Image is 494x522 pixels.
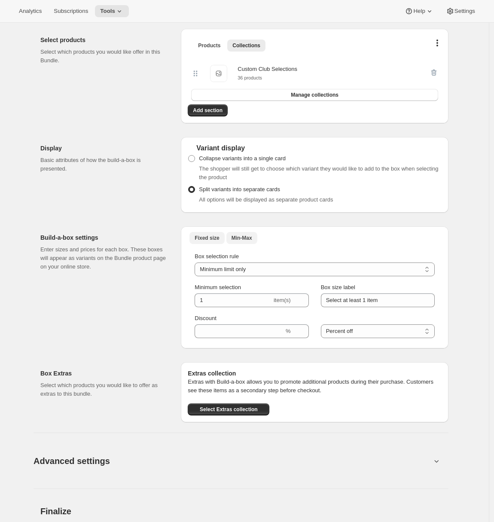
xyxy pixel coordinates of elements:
[274,297,291,303] span: item(s)
[199,186,280,192] span: Split variants into separate cards
[321,284,355,290] span: Box size label
[454,8,475,15] span: Settings
[200,406,258,413] span: Select Extras collection
[291,92,338,98] span: Manage collections
[40,48,167,65] p: Select which products you would like offer in this Bundle.
[40,245,167,271] p: Enter sizes and prices for each box. These boxes will appear as variants on the Bundle product pa...
[100,8,115,15] span: Tools
[188,378,442,395] p: Extras with Build-a-box allows you to promote additional products during their purchase. Customer...
[40,369,167,378] h2: Box Extras
[28,444,436,477] button: Advanced settings
[191,89,438,101] button: Manage collections
[286,328,291,334] span: %
[95,5,129,17] button: Tools
[54,8,88,15] span: Subscriptions
[198,42,220,49] span: Products
[199,155,286,162] span: Collapse variants into a single card
[40,233,167,242] h2: Build-a-box settings
[40,156,167,173] p: Basic attributes of how the build-a-box is presented.
[188,144,442,153] div: Variant display
[238,65,297,73] div: Custom Club Selections
[40,36,167,44] h2: Select products
[413,8,425,15] span: Help
[188,104,228,116] button: Add section
[195,284,241,290] span: Minimum selection
[193,107,223,114] span: Add section
[188,369,442,378] h6: Extras collection
[188,403,269,415] button: Select Extras collection
[19,8,42,15] span: Analytics
[40,144,167,153] h2: Display
[199,165,438,180] span: The shopper will still get to choose which variant they would like to add to the box when selecti...
[40,506,448,516] h2: Finalize
[195,235,219,241] span: Fixed size
[441,5,480,17] button: Settings
[34,454,110,468] span: Advanced settings
[232,42,260,49] span: Collections
[399,5,439,17] button: Help
[14,5,47,17] button: Analytics
[195,253,239,259] span: Box selection rule
[195,315,217,321] span: Discount
[232,235,252,241] span: Min-Max
[199,196,333,203] span: All options will be displayed as separate product cards
[40,381,167,398] p: Select which products you would like to offer as extras to this bundle.
[238,75,262,80] small: 36 products
[49,5,93,17] button: Subscriptions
